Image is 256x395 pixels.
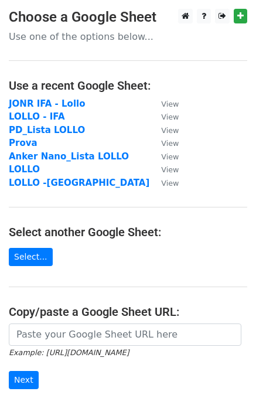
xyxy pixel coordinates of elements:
small: View [161,126,179,135]
a: Select... [9,248,53,266]
input: Next [9,371,39,389]
small: View [161,165,179,174]
a: View [149,151,179,162]
a: View [149,111,179,122]
a: Anker Nano_Lista LOLLO [9,151,129,162]
input: Paste your Google Sheet URL here [9,324,241,346]
h4: Use a recent Google Sheet: [9,79,247,93]
small: Example: [URL][DOMAIN_NAME] [9,348,129,357]
a: View [149,125,179,135]
small: View [161,139,179,148]
small: View [161,179,179,188]
small: View [161,113,179,121]
small: View [161,100,179,108]
a: View [149,98,179,109]
p: Use one of the options below... [9,30,247,43]
a: View [149,178,179,188]
h4: Select another Google Sheet: [9,225,247,239]
h4: Copy/paste a Google Sheet URL: [9,305,247,319]
a: LOLLO -[GEOGRAPHIC_DATA] [9,178,149,188]
a: JONR IFA - Lollo [9,98,86,109]
a: LOLLO - IFA [9,111,65,122]
a: PD_Lista LOLLO [9,125,85,135]
small: View [161,152,179,161]
h3: Choose a Google Sheet [9,9,247,26]
a: Prova [9,138,37,148]
a: LOLLO [9,164,40,175]
a: View [149,164,179,175]
a: View [149,138,179,148]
